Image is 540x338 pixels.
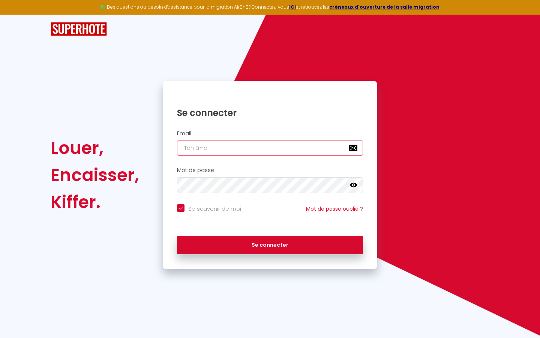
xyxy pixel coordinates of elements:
[51,189,139,216] div: Kiffer.
[329,4,439,10] a: créneaux d'ouverture de la salle migration
[177,107,363,119] h1: Se connecter
[51,161,139,189] div: Encaisser,
[177,130,363,137] h2: Email
[6,3,28,26] button: Ouvrir le widget de chat LiveChat
[51,22,107,36] img: SuperHote logo
[177,140,363,156] input: Ton Email
[177,167,363,174] h2: Mot de passe
[51,134,139,161] div: Louer,
[306,205,363,213] a: Mot de passe oublié ?
[289,4,296,10] a: ICI
[177,236,363,255] button: Se connecter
